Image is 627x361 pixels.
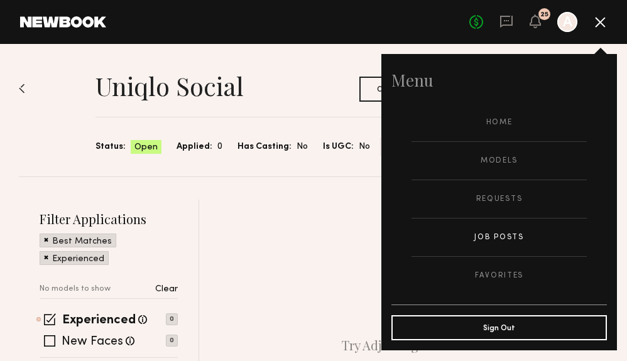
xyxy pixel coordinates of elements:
h1: Uniqlo Social [95,70,244,102]
span: Applied: [177,140,212,154]
button: Sign Out [391,315,607,340]
div: 25 [540,11,548,18]
img: Back to previous page [19,84,25,94]
p: Clear [155,285,178,294]
a: Requests [412,180,587,218]
p: Experienced [52,255,104,264]
span: Has Casting: [237,140,292,154]
a: Home [412,104,587,141]
p: Best Matches [52,237,112,246]
p: 0 [166,335,178,347]
p: Try Adjusting Your Filters [342,338,486,353]
p: 0 [166,313,178,325]
a: Favorites [412,257,587,294]
label: Experienced [62,315,136,327]
a: A [557,12,577,32]
h2: Filter Applications [40,210,178,227]
p: No models to show [40,285,111,293]
span: No [297,140,308,154]
button: CloseJob Post [359,77,446,102]
span: 0 [217,140,222,154]
span: Open [134,141,158,154]
a: Models [412,142,587,180]
span: Status: [95,140,126,154]
a: Job Posts [412,218,587,256]
label: New Faces [62,336,123,348]
span: No [359,140,370,154]
span: Is UGC: [323,140,354,154]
